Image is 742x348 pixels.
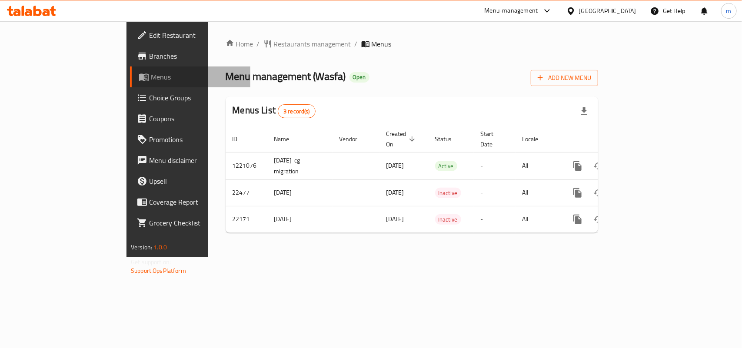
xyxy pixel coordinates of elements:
div: [GEOGRAPHIC_DATA] [579,6,636,16]
a: Choice Groups [130,87,250,108]
button: more [567,182,588,203]
td: - [474,179,516,206]
a: Promotions [130,129,250,150]
span: Grocery Checklist [149,218,243,228]
span: Start Date [481,129,505,149]
button: Change Status [588,209,609,230]
span: Menu disclaimer [149,155,243,166]
td: All [516,206,560,232]
span: [DATE] [386,187,404,198]
h2: Menus List [233,104,316,118]
div: Total records count [278,104,316,118]
button: more [567,156,588,176]
span: m [726,6,732,16]
td: - [474,152,516,179]
a: Upsell [130,171,250,192]
td: [DATE] [267,179,333,206]
a: Coupons [130,108,250,129]
span: Add New Menu [538,73,591,83]
span: Locale [522,134,550,144]
span: Menus [372,39,392,49]
button: Add New Menu [531,70,598,86]
table: enhanced table [226,126,658,233]
th: Actions [560,126,658,152]
span: Version: [131,242,152,253]
td: [DATE] [267,206,333,232]
span: Inactive [435,188,461,198]
span: Menus [151,72,243,82]
td: All [516,179,560,206]
span: Vendor [339,134,369,144]
span: Edit Restaurant [149,30,243,40]
span: Active [435,161,457,171]
span: Get support on: [131,256,171,268]
button: Change Status [588,156,609,176]
span: Choice Groups [149,93,243,103]
a: Branches [130,46,250,66]
span: Inactive [435,215,461,225]
a: Menu disclaimer [130,150,250,171]
a: Menus [130,66,250,87]
div: Menu-management [485,6,538,16]
a: Restaurants management [263,39,351,49]
button: Change Status [588,182,609,203]
span: Open [349,73,369,81]
span: Restaurants management [274,39,351,49]
a: Support.OpsPlatform [131,265,186,276]
div: Export file [574,101,595,122]
span: ID [233,134,249,144]
span: 1.0.0 [153,242,167,253]
a: Edit Restaurant [130,25,250,46]
li: / [257,39,260,49]
span: Menu management ( Wasfa ) [226,66,346,86]
a: Coverage Report [130,192,250,212]
a: Grocery Checklist [130,212,250,233]
span: Branches [149,51,243,61]
td: All [516,152,560,179]
span: Status [435,134,463,144]
span: Coverage Report [149,197,243,207]
li: / [355,39,358,49]
span: [DATE] [386,160,404,171]
div: Open [349,72,369,83]
span: [DATE] [386,213,404,225]
span: 3 record(s) [278,107,315,116]
span: Coupons [149,113,243,124]
nav: breadcrumb [226,39,598,49]
button: more [567,209,588,230]
span: Name [274,134,301,144]
span: Created On [386,129,418,149]
td: [DATE]-cg migration [267,152,333,179]
div: Inactive [435,214,461,225]
span: Upsell [149,176,243,186]
td: - [474,206,516,232]
span: Promotions [149,134,243,145]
